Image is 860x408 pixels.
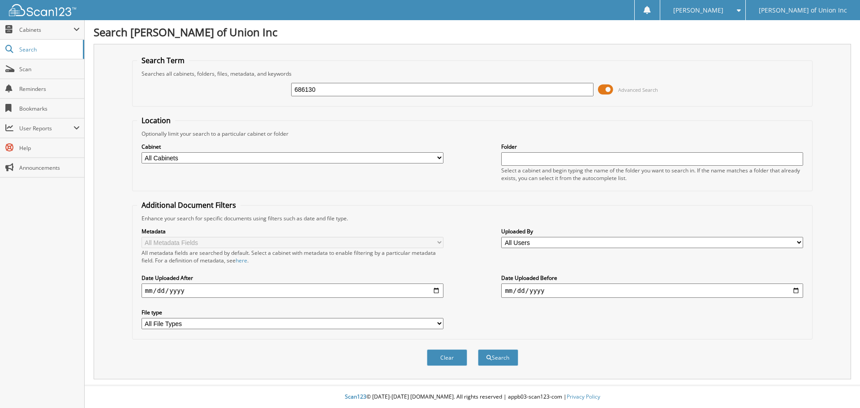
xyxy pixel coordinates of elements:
span: [PERSON_NAME] [673,8,723,13]
span: Bookmarks [19,105,80,112]
label: Date Uploaded After [142,274,443,282]
button: Clear [427,349,467,366]
input: start [142,283,443,298]
label: Uploaded By [501,228,803,235]
span: Announcements [19,164,80,172]
legend: Additional Document Filters [137,200,241,210]
label: File type [142,309,443,316]
div: Enhance your search for specific documents using filters such as date and file type. [137,215,808,222]
span: Help [19,144,80,152]
a: Privacy Policy [567,393,600,400]
div: © [DATE]-[DATE] [DOMAIN_NAME]. All rights reserved | appb03-scan123-com | [85,386,860,408]
label: Folder [501,143,803,150]
span: Search [19,46,78,53]
span: Scan123 [345,393,366,400]
span: Reminders [19,85,80,93]
div: Optionally limit your search to a particular cabinet or folder [137,130,808,137]
h1: Search [PERSON_NAME] of Union Inc [94,25,851,39]
span: [PERSON_NAME] of Union Inc [759,8,847,13]
span: Scan [19,65,80,73]
div: All metadata fields are searched by default. Select a cabinet with metadata to enable filtering b... [142,249,443,264]
label: Metadata [142,228,443,235]
input: end [501,283,803,298]
a: here [236,257,247,264]
button: Search [478,349,518,366]
div: Select a cabinet and begin typing the name of the folder you want to search in. If the name match... [501,167,803,182]
label: Date Uploaded Before [501,274,803,282]
span: Cabinets [19,26,73,34]
label: Cabinet [142,143,443,150]
legend: Location [137,116,175,125]
span: Advanced Search [618,86,658,93]
img: scan123-logo-white.svg [9,4,76,16]
legend: Search Term [137,56,189,65]
span: User Reports [19,125,73,132]
div: Searches all cabinets, folders, files, metadata, and keywords [137,70,808,77]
